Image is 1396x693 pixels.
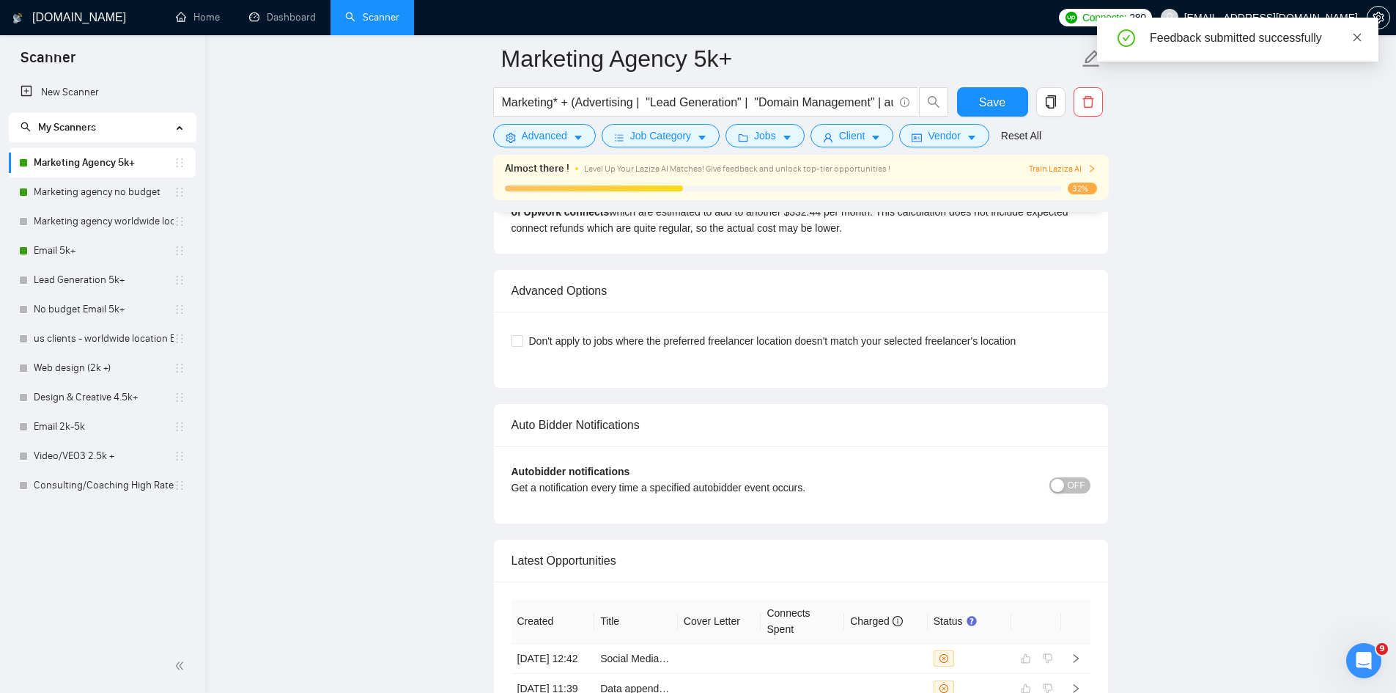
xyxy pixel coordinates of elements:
[9,148,196,177] li: Marketing Agency 5k+
[600,653,821,664] a: Social Media Marketing for Graphic Novel Series
[174,450,185,462] span: holder
[754,128,776,144] span: Jobs
[871,132,881,143] span: caret-down
[9,471,196,500] li: Consulting/Coaching High Rates only
[9,353,196,383] li: Web design (2k +)
[810,124,894,147] button: userClientcaret-down
[174,362,185,374] span: holder
[9,383,196,412] li: Design & Creative 4.5k+
[176,11,220,23] a: homeHome
[12,7,23,30] img: logo
[782,132,792,143] span: caret-down
[614,132,624,143] span: bars
[920,95,948,109] span: search
[1001,128,1041,144] a: Reset All
[38,121,96,133] span: My Scanners
[979,93,1005,111] span: Save
[501,40,1079,77] input: Scanner name...
[939,654,948,663] span: close-circle
[939,684,948,693] span: close-circle
[9,236,196,265] li: Email 5k+
[9,78,196,107] li: New Scanner
[899,124,989,147] button: idcardVendorcaret-down
[174,157,185,169] span: holder
[34,441,174,471] a: Video/VEO3 2.5k +
[9,265,196,295] li: Lead Generation 5k+
[34,383,174,412] a: Design & Creative 4.5k+
[839,128,865,144] span: Client
[1037,95,1065,109] span: copy
[738,132,748,143] span: folder
[174,659,189,673] span: double-left
[21,78,184,107] a: New Scanner
[630,128,691,144] span: Job Category
[602,124,720,147] button: barsJob Categorycaret-down
[967,132,977,143] span: caret-down
[345,11,399,23] a: searchScanner
[174,421,185,433] span: holder
[678,599,761,644] th: Cover Letter
[850,615,903,627] span: Charged
[174,186,185,198] span: holder
[21,121,96,133] span: My Scanners
[506,132,516,143] span: setting
[512,644,595,674] td: [DATE] 12:42
[522,128,567,144] span: Advanced
[1367,6,1390,29] button: setting
[512,599,595,644] th: Created
[34,236,174,265] a: Email 5k+
[512,480,946,496] div: Get a notification every time a specified autobidder event occurs.
[584,164,890,174] span: Level Up Your Laziza AI Matches! Give feedback and unlock top-tier opportunities !
[928,599,1011,644] th: Status
[1352,32,1362,43] span: close
[34,412,174,441] a: Email 2k-5k
[523,333,1022,349] span: Don't apply to jobs where the preferred freelancer location doesn't match your selected freelance...
[34,148,174,177] a: Marketing Agency 5k+
[1118,29,1135,47] span: check-circle
[34,353,174,383] a: Web design (2k +)
[174,245,185,257] span: holder
[1074,87,1103,117] button: delete
[174,274,185,286] span: holder
[594,644,678,674] td: Social Media Marketing for Graphic Novel Series
[9,324,196,353] li: us clients - worldwide location Email 5k+
[900,98,909,107] span: info-circle
[174,216,185,227] span: holder
[512,466,630,477] b: Autobidder notifications
[21,122,31,132] span: search
[512,190,1086,218] b: excludes your cost of Upwork connects
[573,132,583,143] span: caret-down
[965,615,978,628] div: Tooltip anchor
[823,132,833,143] span: user
[174,392,185,403] span: holder
[9,47,87,78] span: Scanner
[1087,164,1096,173] span: right
[1082,10,1126,26] span: Connects:
[34,295,174,324] a: No budget Email 5k+
[1367,12,1390,23] a: setting
[1068,183,1097,194] span: 32%
[502,93,893,111] input: Search Freelance Jobs...
[893,616,903,626] span: info-circle
[1029,162,1096,176] button: Train Laziza AI
[9,177,196,207] li: Marketing agency no budget
[505,161,569,177] span: Almost there !
[1074,95,1102,109] span: delete
[174,304,185,315] span: holder
[174,333,185,345] span: holder
[512,540,1090,582] div: Latest Opportunities
[1129,10,1145,26] span: 280
[1150,29,1361,47] div: Feedback submitted successfully
[1068,477,1085,494] span: OFF
[34,265,174,295] a: Lead Generation 5k+
[761,599,844,644] th: Connects Spent
[1164,12,1175,23] span: user
[249,11,316,23] a: dashboardDashboard
[9,441,196,471] li: Video/VEO3 2.5k +
[512,404,1090,446] div: Auto Bidder Notifications
[9,412,196,441] li: Email 2k-5k
[1376,643,1388,655] span: 9
[912,132,922,143] span: idcard
[1036,87,1066,117] button: copy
